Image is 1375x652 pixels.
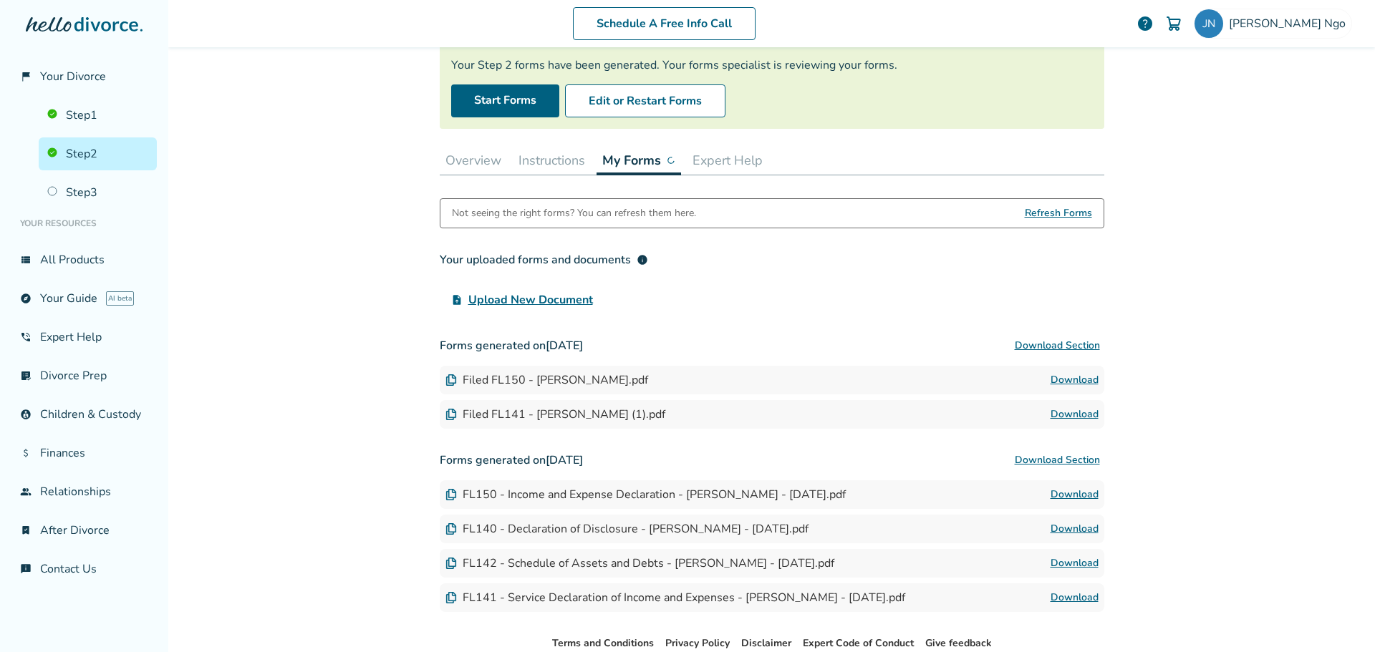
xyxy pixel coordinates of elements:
div: Filed FL150 - [PERSON_NAME].pdf [445,372,648,388]
span: Refresh Forms [1025,199,1092,228]
span: Your Divorce [40,69,106,84]
a: Download [1051,555,1099,572]
button: Download Section [1010,331,1104,360]
span: [PERSON_NAME] Ngo [1229,16,1351,31]
img: Document [445,409,457,420]
span: flag_2 [20,71,32,82]
a: groupRelationships [11,475,157,508]
button: Expert Help [687,146,768,175]
span: account_child [20,409,32,420]
a: exploreYour GuideAI beta [11,282,157,315]
iframe: Chat Widget [1303,583,1375,652]
img: Cart [1165,15,1182,32]
a: bookmark_checkAfter Divorce [11,514,157,547]
a: Download [1051,589,1099,606]
div: FL140 - Declaration of Disclosure - [PERSON_NAME] - [DATE].pdf [445,521,809,537]
span: Upload New Document [468,291,593,308]
a: view_listAll Products [11,243,157,276]
a: Download [1051,371,1099,389]
button: Edit or Restart Forms [565,84,725,117]
a: Step3 [39,176,157,209]
h3: Forms generated on [DATE] [440,446,1104,475]
a: Privacy Policy [665,636,730,650]
a: Start Forms [451,84,559,117]
a: phone_in_talkExpert Help [11,321,157,354]
span: AI beta [106,291,134,306]
a: Step2 [39,137,157,170]
div: FL141 - Service Declaration of Income and Expenses - [PERSON_NAME] - [DATE].pdf [445,590,905,605]
a: flag_2Your Divorce [11,60,157,93]
img: jessica.ngo0406@gmail.com [1195,9,1223,38]
a: Expert Code of Conduct [803,636,914,650]
span: group [20,486,32,497]
li: Your Resources [11,209,157,238]
button: My Forms [597,146,681,175]
div: Your Step 2 forms have been generated. Your forms specialist is reviewing your forms. [451,57,1093,73]
img: Document [445,523,457,535]
span: explore [20,293,32,304]
img: Document [445,489,457,500]
span: list_alt_check [20,370,32,381]
img: Document [445,558,457,569]
div: Filed FL141 - [PERSON_NAME] (1).pdf [445,407,665,422]
a: list_alt_checkDivorce Prep [11,359,157,392]
a: Download [1051,406,1099,423]
span: chat_info [20,563,32,575]
a: chat_infoContact Us [11,553,157,585]
button: Overview [440,146,507,175]
button: Download Section [1010,446,1104,475]
img: Document [445,592,457,603]
a: account_childChildren & Custody [11,398,157,431]
div: FL150 - Income and Expense Declaration - [PERSON_NAME] - [DATE].pdf [445,487,846,502]
button: Instructions [513,146,591,175]
a: attach_moneyFinances [11,437,157,469]
img: Document [445,374,457,386]
span: phone_in_talk [20,331,32,343]
li: Give feedback [925,635,992,652]
div: FL142 - Schedule of Assets and Debts - [PERSON_NAME] - [DATE].pdf [445,555,834,571]
span: view_list [20,254,32,266]
a: Step1 [39,99,157,132]
span: bookmark_check [20,525,32,536]
a: help [1137,15,1154,32]
span: attach_money [20,447,32,459]
a: Download [1051,520,1099,537]
span: info [637,254,648,266]
li: Disclaimer [741,635,791,652]
div: Not seeing the right forms? You can refresh them here. [452,199,696,228]
img: ... [667,156,675,165]
h3: Forms generated on [DATE] [440,331,1104,360]
div: Your uploaded forms and documents [440,251,648,268]
a: Download [1051,486,1099,503]
a: Terms and Conditions [552,636,654,650]
a: Schedule A Free Info Call [573,7,756,40]
span: upload_file [451,294,463,306]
